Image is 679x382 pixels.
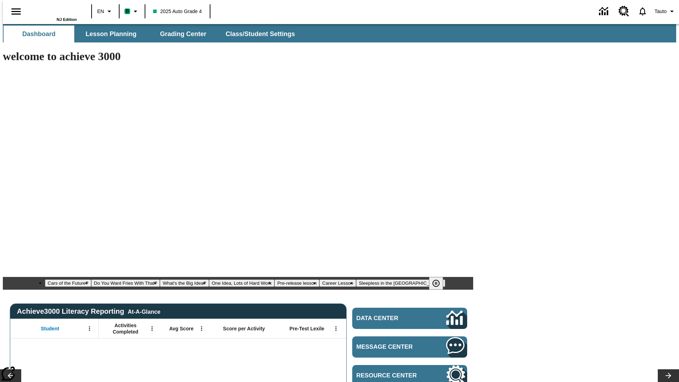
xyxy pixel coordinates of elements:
[3,25,301,42] div: SubNavbar
[220,25,301,42] button: Class/Student Settings
[633,2,652,21] a: Notifications
[94,5,117,18] button: Language: EN, Select a language
[86,30,137,38] span: Lesson Planning
[352,308,467,329] a: Data Center
[102,322,149,335] span: Activities Completed
[6,1,27,22] button: Open side menu
[169,325,193,332] span: Avg Score
[290,325,325,332] span: Pre-Test Lexile
[356,315,423,322] span: Data Center
[84,323,95,334] button: Open Menu
[147,323,157,334] button: Open Menu
[319,279,356,287] button: Slide 6 Career Lesson
[223,325,265,332] span: Score per Activity
[652,5,679,18] button: Profile/Settings
[57,17,77,22] span: NJ Edition
[122,5,143,18] button: Boost Class color is mint green. Change class color
[429,277,443,290] button: Pause
[209,279,274,287] button: Slide 4 One Idea, Lots of Hard Work
[126,7,129,16] span: B
[3,50,473,63] h1: welcome to achieve 3000
[45,279,91,287] button: Slide 1 Cars of the Future?
[17,307,161,316] span: Achieve3000 Literacy Reporting
[4,25,74,42] button: Dashboard
[331,323,341,334] button: Open Menu
[274,279,319,287] button: Slide 5 Pre-release lesson
[614,2,633,21] a: Resource Center, Will open in new tab
[153,8,202,15] span: 2025 Auto Grade 4
[356,372,425,379] span: Resource Center
[356,279,446,287] button: Slide 7 Sleepless in the Animal Kingdom
[91,279,160,287] button: Slide 2 Do You Want Fries With That?
[41,325,59,332] span: Student
[3,24,676,42] div: SubNavbar
[352,336,467,358] a: Message Center
[356,343,425,351] span: Message Center
[128,307,160,315] div: At-A-Glance
[76,25,146,42] button: Lesson Planning
[160,30,206,38] span: Grading Center
[226,30,295,38] span: Class/Student Settings
[148,25,219,42] button: Grading Center
[160,279,209,287] button: Slide 3 What's the Big Idea?
[97,8,104,15] span: EN
[31,3,77,17] a: Home
[31,2,77,22] div: Home
[196,323,207,334] button: Open Menu
[658,369,679,382] button: Lesson carousel, Next
[595,2,614,21] a: Data Center
[655,8,667,15] span: Tauto
[22,30,56,38] span: Dashboard
[429,277,450,290] div: Pause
